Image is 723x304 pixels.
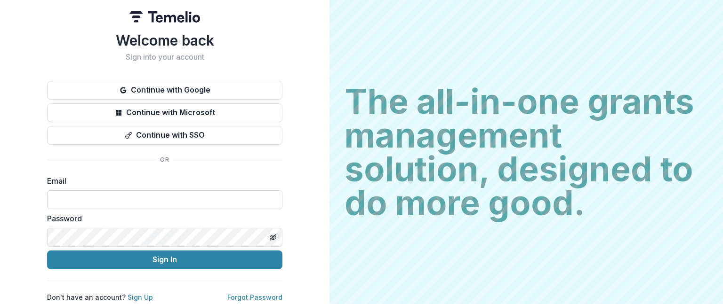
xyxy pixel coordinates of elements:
[129,11,200,23] img: Temelio
[47,32,282,49] h1: Welcome back
[47,53,282,62] h2: Sign into your account
[47,250,282,269] button: Sign In
[47,213,277,224] label: Password
[47,175,277,187] label: Email
[128,293,153,301] a: Sign Up
[47,81,282,100] button: Continue with Google
[47,292,153,302] p: Don't have an account?
[227,293,282,301] a: Forgot Password
[47,103,282,122] button: Continue with Microsoft
[265,230,281,245] button: Toggle password visibility
[47,126,282,145] button: Continue with SSO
